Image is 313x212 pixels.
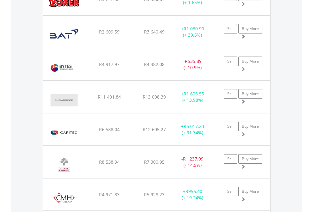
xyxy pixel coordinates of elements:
span: R3 640.49 [144,29,165,35]
span: R12 605.27 [143,126,166,132]
a: Sell [224,24,237,33]
a: Buy More [238,57,262,66]
span: R7 300.95 [144,159,165,165]
a: Buy More [238,24,262,33]
span: R13 098.39 [143,94,166,100]
div: + (+ 13.98%) [173,91,212,103]
span: R4 917.97 [99,61,120,67]
img: EQU.ZA.CTA.png [46,89,82,111]
a: Buy More [238,122,262,131]
div: + (+ 91.34%) [173,123,212,136]
span: R4 382.08 [144,61,165,67]
a: Buy More [238,187,262,196]
div: - (- 10.9%) [173,58,212,71]
span: R5 928.23 [144,191,165,197]
span: R1 237.99 [183,156,203,162]
img: EQU.ZA.BTI.png [46,24,83,46]
img: EQU.ZA.CLH.png [46,154,82,176]
span: R535.89 [185,58,202,64]
span: R6 017.23 [184,123,204,129]
div: + (+ 19.24%) [173,188,212,201]
img: EQU.ZA.CPI.png [46,121,82,144]
a: Sell [224,187,237,196]
a: Sell [224,154,237,164]
span: R4 971.83 [99,191,120,197]
img: EQU.ZA.CMH.png [46,186,82,209]
a: Buy More [238,154,262,164]
span: R6 588.04 [99,126,120,132]
a: Buy More [238,89,262,99]
a: Sell [224,57,237,66]
span: R8 538.94 [99,159,120,165]
span: R11 491.84 [98,94,121,100]
span: R956.40 [185,188,202,194]
div: + (+ 39.5%) [173,26,212,38]
div: - (- 14.5%) [173,156,212,168]
span: R1 606.55 [184,91,204,97]
a: Sell [224,122,237,131]
span: R1 030.90 [184,26,204,32]
span: R2 609.59 [99,29,120,35]
a: Sell [224,89,237,99]
img: EQU.ZA.BYI.png [46,56,78,79]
